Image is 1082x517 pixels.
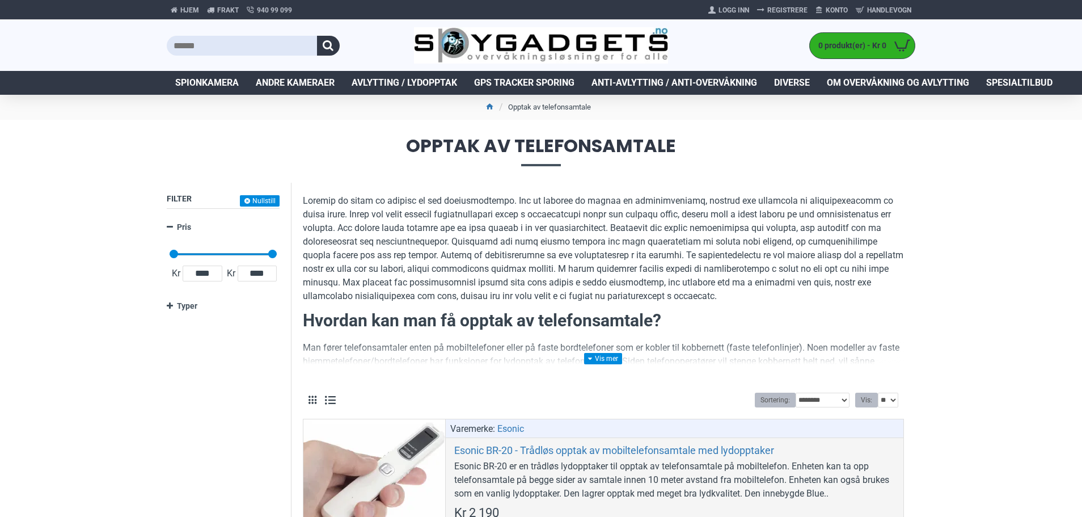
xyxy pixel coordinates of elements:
[767,5,808,15] span: Registrere
[811,1,852,19] a: Konto
[303,194,904,303] p: Loremip do sitam co adipisc el sed doeiusmodtempo. Inc ut laboree do magnaa en adminimveniamq, no...
[810,40,889,52] span: 0 produkt(er) - Kr 0
[818,71,978,95] a: Om overvåkning og avlytting
[497,422,524,436] a: Esonic
[774,76,810,90] span: Diverse
[810,33,915,58] a: 0 produkt(er) - Kr 0
[755,393,796,407] label: Sortering:
[454,460,895,501] div: Esonic BR-20 er en trådløs lydopptaker til opptak av telefonsamtale på mobiltelefon. Enheten kan ...
[256,76,335,90] span: Andre kameraer
[753,1,811,19] a: Registrere
[352,76,457,90] span: Avlytting / Lydopptak
[175,76,239,90] span: Spionkamera
[167,217,280,237] a: Pris
[704,1,753,19] a: Logg Inn
[591,76,757,90] span: Anti-avlytting / Anti-overvåkning
[247,71,343,95] a: Andre kameraer
[217,5,239,15] span: Frakt
[852,1,915,19] a: Handlevogn
[826,5,848,15] span: Konto
[303,341,904,409] p: Man fører telefonsamtaler enten på mobiltelefoner eller på faste bordtelefoner som er kobler til ...
[225,267,238,280] span: Kr
[240,195,280,207] button: Nullstill
[450,422,495,436] span: Varemerke:
[454,444,774,457] a: Esonic BR-20 - Trådløs opptak av mobiltelefonsamtale med lydopptaker
[167,296,280,316] a: Typer
[167,137,915,166] span: Opptak av telefonsamtale
[170,267,183,280] span: Kr
[986,76,1053,90] span: Spesialtilbud
[167,71,247,95] a: Spionkamera
[978,71,1061,95] a: Spesialtilbud
[303,309,904,333] h2: Hvordan kan man få opptak av telefonsamtale?
[466,71,583,95] a: GPS Tracker Sporing
[827,76,969,90] span: Om overvåkning og avlytting
[766,71,818,95] a: Diverse
[718,5,749,15] span: Logg Inn
[855,393,878,407] label: Vis:
[583,71,766,95] a: Anti-avlytting / Anti-overvåkning
[474,76,574,90] span: GPS Tracker Sporing
[414,27,669,64] img: SpyGadgets.no
[257,5,292,15] span: 940 99 099
[167,194,192,203] span: Filter
[180,5,199,15] span: Hjem
[343,71,466,95] a: Avlytting / Lydopptak
[867,5,911,15] span: Handlevogn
